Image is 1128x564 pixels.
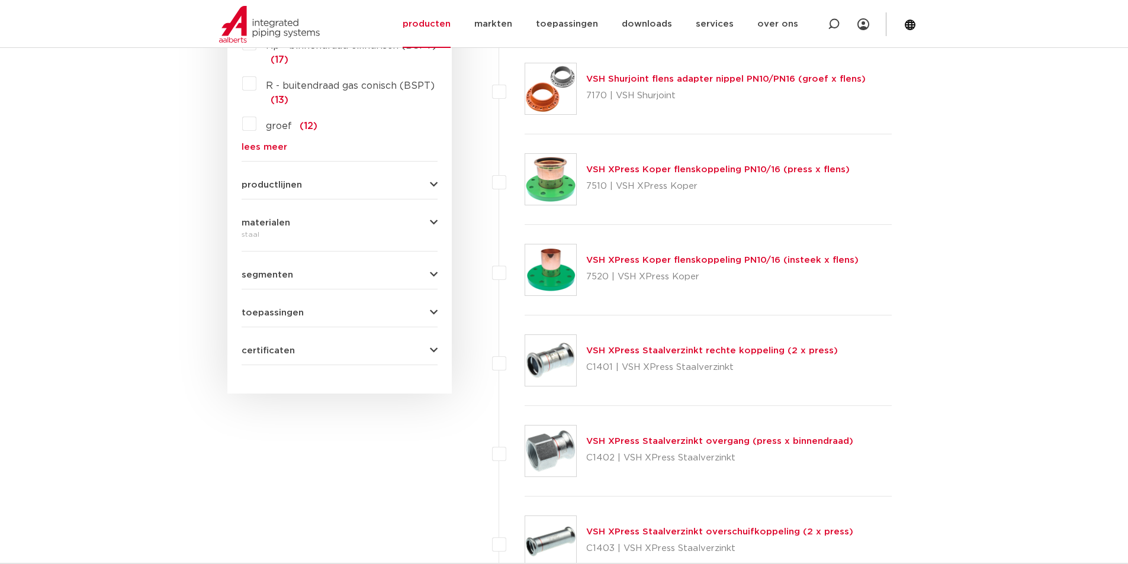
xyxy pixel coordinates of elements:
span: certificaten [242,346,295,355]
p: 7520 | VSH XPress Koper [586,268,859,286]
span: groef [266,121,292,131]
a: lees meer [242,143,438,152]
span: segmenten [242,270,293,279]
img: Thumbnail for VSH XPress Staalverzinkt overgang (press x binnendraad) [525,426,576,476]
img: Thumbnail for VSH XPress Koper flenskoppeling PN10/16 (press x flens) [525,154,576,205]
p: C1402 | VSH XPress Staalverzinkt [586,449,853,468]
span: (13) [271,95,288,105]
a: VSH Shurjoint flens adapter nippel PN10/PN16 (groef x flens) [586,75,866,83]
span: (17) [271,55,288,65]
img: Thumbnail for VSH XPress Staalverzinkt rechte koppeling (2 x press) [525,335,576,386]
span: toepassingen [242,308,304,317]
p: C1403 | VSH XPress Staalverzinkt [586,539,853,558]
button: materialen [242,218,438,227]
p: C1401 | VSH XPress Staalverzinkt [586,358,838,377]
span: (12) [300,121,317,131]
a: VSH XPress Koper flenskoppeling PN10/16 (press x flens) [586,165,850,174]
img: Thumbnail for VSH XPress Koper flenskoppeling PN10/16 (insteek x flens) [525,244,576,295]
button: toepassingen [242,308,438,317]
span: productlijnen [242,181,302,189]
p: 7510 | VSH XPress Koper [586,177,850,196]
span: R - buitendraad gas conisch (BSPT) [266,81,435,91]
div: staal [242,227,438,241]
button: certificaten [242,346,438,355]
a: VSH XPress Staalverzinkt overschuifkoppeling (2 x press) [586,527,853,536]
a: VSH XPress Koper flenskoppeling PN10/16 (insteek x flens) [586,256,859,265]
button: productlijnen [242,181,438,189]
img: Thumbnail for VSH Shurjoint flens adapter nippel PN10/PN16 (groef x flens) [525,63,576,114]
a: VSH XPress Staalverzinkt overgang (press x binnendraad) [586,437,853,446]
button: segmenten [242,270,438,279]
span: materialen [242,218,290,227]
a: VSH XPress Staalverzinkt rechte koppeling (2 x press) [586,346,838,355]
p: 7170 | VSH Shurjoint [586,86,866,105]
span: Rp - binnendraad cilindrisch (BSPT) [266,41,436,50]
